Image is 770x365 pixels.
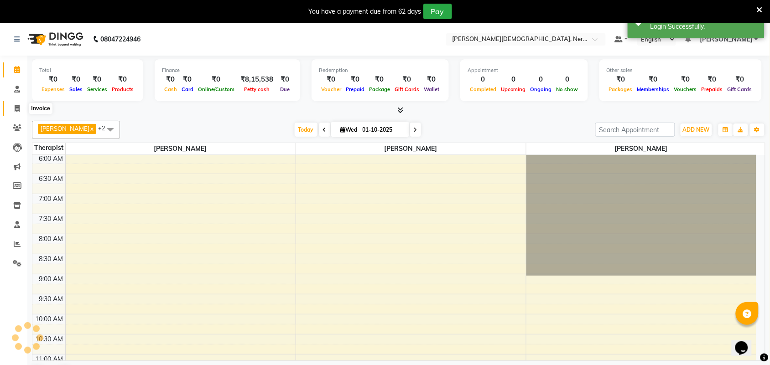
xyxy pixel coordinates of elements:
[34,355,65,364] div: 11:00 AM
[607,67,754,74] div: Other sales
[468,86,499,93] span: Completed
[89,125,94,132] a: x
[528,86,554,93] span: Ongoing
[635,74,672,85] div: ₹0
[37,214,65,224] div: 7:30 AM
[635,86,672,93] span: Memberships
[296,143,526,154] span: [PERSON_NAME]
[37,254,65,264] div: 8:30 AM
[683,126,710,133] span: ADD NEW
[34,334,65,344] div: 10:30 AM
[607,74,635,85] div: ₹0
[499,86,528,93] span: Upcoming
[278,86,292,93] span: Due
[67,86,85,93] span: Sales
[309,7,421,16] div: You have a payment due from 62 days
[162,86,179,93] span: Cash
[39,67,136,74] div: Total
[672,74,699,85] div: ₹0
[41,125,89,132] span: [PERSON_NAME]
[67,74,85,85] div: ₹0
[85,74,109,85] div: ₹0
[98,124,112,132] span: +2
[595,123,675,137] input: Search Appointment
[100,26,140,52] b: 08047224946
[37,294,65,304] div: 9:30 AM
[319,67,442,74] div: Redemption
[295,123,317,137] span: Today
[319,74,343,85] div: ₹0
[672,86,699,93] span: Vouchers
[39,86,67,93] span: Expenses
[732,329,761,356] iframe: chat widget
[725,74,754,85] div: ₹0
[179,86,196,93] span: Card
[528,74,554,85] div: 0
[468,67,581,74] div: Appointment
[526,143,757,154] span: [PERSON_NAME]
[37,274,65,284] div: 9:00 AM
[421,74,442,85] div: ₹0
[37,194,65,204] div: 7:00 AM
[392,74,421,85] div: ₹0
[423,4,452,19] button: Pay
[421,86,442,93] span: Wallet
[343,74,367,85] div: ₹0
[699,86,725,93] span: Prepaids
[66,143,296,154] span: [PERSON_NAME]
[338,126,360,133] span: Wed
[109,86,136,93] span: Products
[700,35,753,44] span: [PERSON_NAME]
[499,74,528,85] div: 0
[343,86,367,93] span: Prepaid
[367,86,392,93] span: Package
[554,86,581,93] span: No show
[37,234,65,244] div: 8:00 AM
[39,74,67,85] div: ₹0
[319,86,343,93] span: Voucher
[650,22,758,31] div: Login Successfully.
[32,143,65,153] div: Therapist
[179,74,196,85] div: ₹0
[37,154,65,164] div: 6:00 AM
[554,74,581,85] div: 0
[699,74,725,85] div: ₹0
[237,74,277,85] div: ₹8,15,538
[392,86,421,93] span: Gift Cards
[162,67,293,74] div: Finance
[29,103,52,114] div: Invoice
[468,74,499,85] div: 0
[85,86,109,93] span: Services
[37,174,65,184] div: 6:30 AM
[277,74,293,85] div: ₹0
[196,74,237,85] div: ₹0
[360,123,406,137] input: 2025-10-01
[23,26,86,52] img: logo
[367,74,392,85] div: ₹0
[607,86,635,93] span: Packages
[242,86,272,93] span: Petty cash
[681,123,712,136] button: ADD NEW
[162,74,179,85] div: ₹0
[725,86,754,93] span: Gift Cards
[109,74,136,85] div: ₹0
[34,314,65,324] div: 10:00 AM
[196,86,237,93] span: Online/Custom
